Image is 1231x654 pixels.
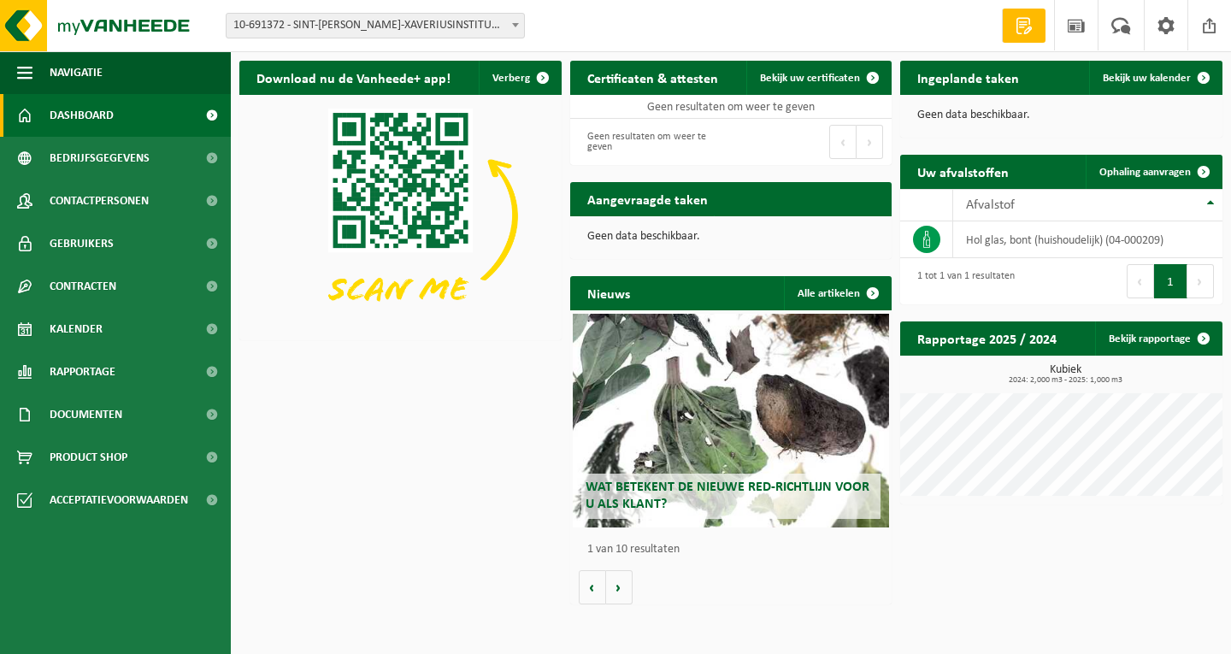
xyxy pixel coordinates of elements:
[587,231,875,243] p: Geen data beschikbaar.
[50,137,150,180] span: Bedrijfsgegevens
[900,321,1074,355] h2: Rapportage 2025 / 2024
[953,221,1222,258] td: hol glas, bont (huishoudelijk) (04-000209)
[50,94,114,137] span: Dashboard
[479,61,560,95] button: Verberg
[50,51,103,94] span: Navigatie
[784,276,890,310] a: Alle artikelen
[227,14,524,38] span: 10-691372 - SINT-FRANCISCUS-XAVERIUSINSTITUUT - BRUGGE
[587,544,884,556] p: 1 van 10 resultaten
[966,198,1015,212] span: Afvalstof
[1095,321,1221,356] a: Bekijk rapportage
[1089,61,1221,95] a: Bekijk uw kalender
[1086,155,1221,189] a: Ophaling aanvragen
[50,265,116,308] span: Contracten
[829,125,857,159] button: Previous
[579,123,722,161] div: Geen resultaten om weer te geven
[239,95,562,337] img: Download de VHEPlus App
[50,180,149,222] span: Contactpersonen
[226,13,525,38] span: 10-691372 - SINT-FRANCISCUS-XAVERIUSINSTITUUT - BRUGGE
[606,570,633,604] button: Volgende
[50,351,115,393] span: Rapportage
[570,276,647,309] h2: Nieuws
[50,479,188,521] span: Acceptatievoorwaarden
[909,364,1222,385] h3: Kubiek
[1103,73,1191,84] span: Bekijk uw kalender
[579,570,606,604] button: Vorige
[50,393,122,436] span: Documenten
[1099,167,1191,178] span: Ophaling aanvragen
[746,61,890,95] a: Bekijk uw certificaten
[50,308,103,351] span: Kalender
[573,314,888,527] a: Wat betekent de nieuwe RED-richtlijn voor u als klant?
[50,436,127,479] span: Product Shop
[570,95,892,119] td: Geen resultaten om weer te geven
[570,61,735,94] h2: Certificaten & attesten
[1187,264,1214,298] button: Next
[1154,264,1187,298] button: 1
[1127,264,1154,298] button: Previous
[50,222,114,265] span: Gebruikers
[909,376,1222,385] span: 2024: 2,000 m3 - 2025: 1,000 m3
[760,73,860,84] span: Bekijk uw certificaten
[917,109,1205,121] p: Geen data beschikbaar.
[857,125,883,159] button: Next
[570,182,725,215] h2: Aangevraagde taken
[586,480,869,510] span: Wat betekent de nieuwe RED-richtlijn voor u als klant?
[909,262,1015,300] div: 1 tot 1 van 1 resultaten
[239,61,468,94] h2: Download nu de Vanheede+ app!
[900,61,1036,94] h2: Ingeplande taken
[492,73,530,84] span: Verberg
[900,155,1026,188] h2: Uw afvalstoffen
